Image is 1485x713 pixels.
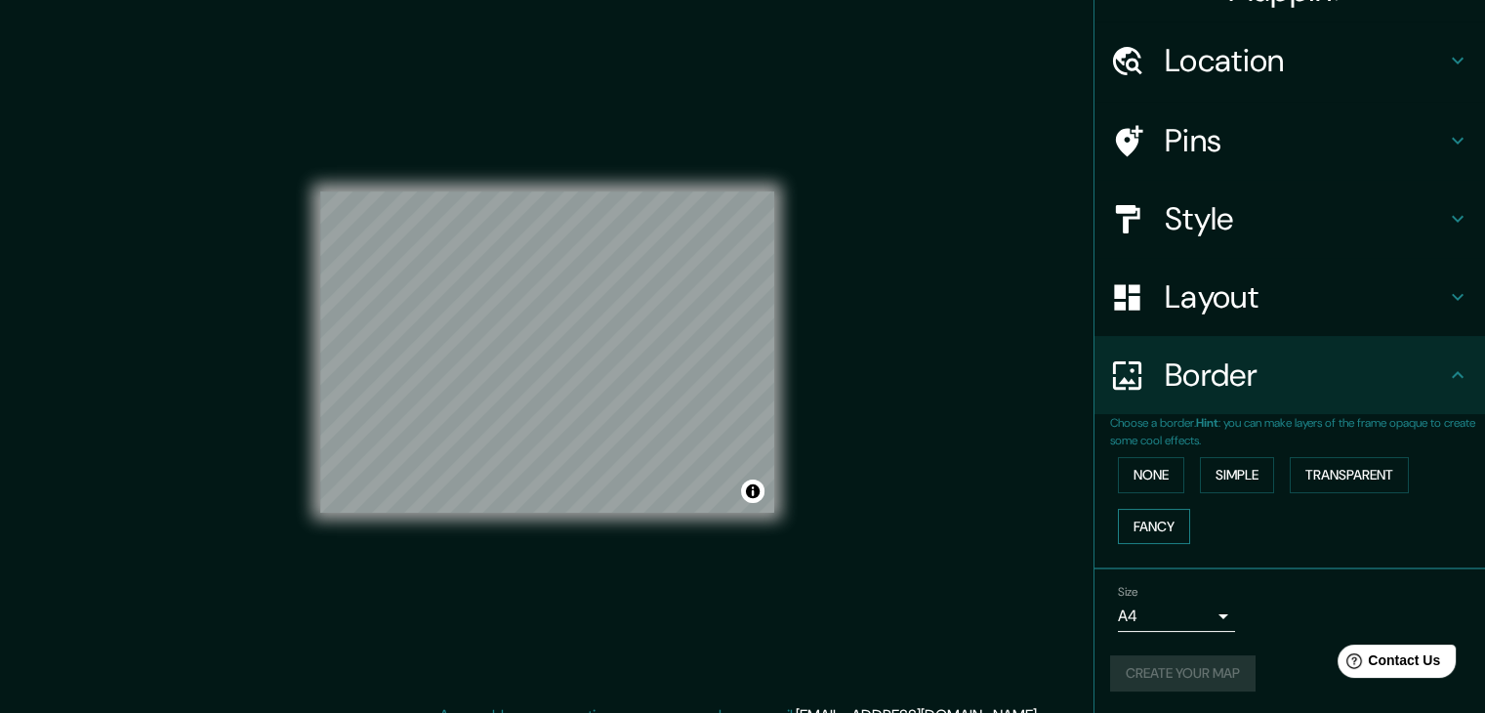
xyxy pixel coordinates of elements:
[1290,457,1409,493] button: Transparent
[1094,336,1485,414] div: Border
[1165,356,1446,395] h4: Border
[1118,601,1235,632] div: A4
[1165,121,1446,160] h4: Pins
[1118,457,1184,493] button: None
[741,480,764,503] button: Toggle attribution
[320,191,774,513] canvas: Map
[1094,102,1485,180] div: Pins
[1118,509,1190,545] button: Fancy
[1196,415,1218,431] b: Hint
[1118,584,1138,601] label: Size
[1110,414,1485,449] p: Choose a border. : you can make layers of the frame opaque to create some cool effects.
[1165,199,1446,238] h4: Style
[1165,41,1446,80] h4: Location
[1165,277,1446,316] h4: Layout
[1094,258,1485,336] div: Layout
[1311,637,1464,692] iframe: Help widget launcher
[1200,457,1274,493] button: Simple
[1094,180,1485,258] div: Style
[1094,21,1485,100] div: Location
